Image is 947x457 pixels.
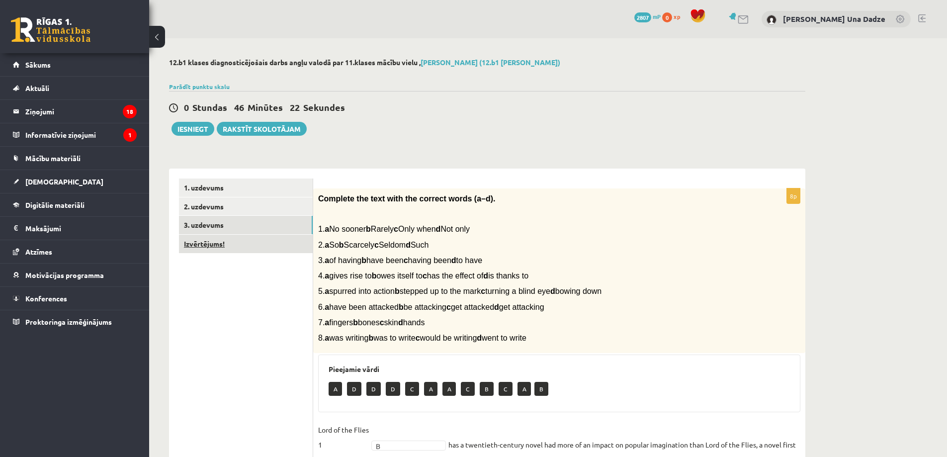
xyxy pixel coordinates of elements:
[423,272,427,280] b: c
[406,241,411,249] b: d
[325,241,329,249] b: a
[374,241,379,249] b: c
[123,105,137,118] i: 18
[172,122,214,136] button: Iesniegt
[477,334,482,342] b: d
[399,303,404,311] b: b
[13,287,137,310] a: Konferences
[325,272,329,280] b: a
[11,17,90,42] a: Rīgas 1. Tālmācības vidusskola
[325,303,329,311] b: a
[13,77,137,99] a: Aktuāli
[368,334,373,342] b: b
[325,318,329,327] b: a
[179,216,313,234] a: 3. uzdevums
[179,179,313,197] a: 1. uzdevums
[424,382,437,396] p: A
[534,382,548,396] p: B
[416,334,420,342] b: c
[517,382,531,396] p: A
[25,271,104,279] span: Motivācijas programma
[483,272,488,280] b: d
[290,101,300,113] span: 22
[380,318,384,327] b: c
[446,303,451,311] b: c
[325,225,329,233] b: a
[394,225,398,233] b: c
[318,422,369,452] p: Lord of the Flies 1
[25,60,51,69] span: Sākums
[318,194,496,203] span: Complete the text with the correct words (a–d).
[442,382,456,396] p: A
[366,225,371,233] b: b
[494,303,499,311] b: d
[25,100,137,123] legend: Ziņojumi
[179,197,313,216] a: 2. uzdevums
[662,12,685,20] a: 0 xp
[25,200,85,209] span: Digitālie materiāli
[325,334,329,342] b: a
[25,317,112,326] span: Proktoringa izmēģinājums
[25,177,103,186] span: [DEMOGRAPHIC_DATA]
[303,101,345,113] span: Sekundes
[169,83,230,91] a: Parādīt punktu skalu
[13,264,137,286] a: Motivācijas programma
[783,14,885,24] a: [PERSON_NAME] Una Dadze
[371,441,446,451] a: B
[451,256,456,265] b: d
[318,241,429,249] span: 2. So Scarcely Seldom Such
[386,382,400,396] p: D
[13,100,137,123] a: Ziņojumi18
[318,318,425,327] span: 7. fingers bones skin hands
[25,294,67,303] span: Konferences
[421,58,560,67] a: [PERSON_NAME] (12.b1 [PERSON_NAME])
[13,170,137,193] a: [DEMOGRAPHIC_DATA]
[376,441,432,451] span: B
[325,287,329,295] b: a
[662,12,672,22] span: 0
[674,12,680,20] span: xp
[786,188,800,204] p: 8p
[767,15,776,25] img: Kristena Una Dadze
[480,382,494,396] p: B
[395,287,400,295] b: b
[347,382,361,396] p: D
[169,58,805,67] h2: 12.b1 klases diagnosticējošais darbs angļu valodā par 11.klases mācību vielu ,
[499,382,513,396] p: C
[184,101,189,113] span: 0
[318,256,482,265] span: 3. of having have been having been to have
[366,382,381,396] p: D
[217,122,307,136] a: Rakstīt skolotājam
[481,287,485,295] b: c
[13,240,137,263] a: Atzīmes
[404,256,408,265] b: c
[318,287,602,295] span: 5. spurred into action stepped up to the mark turning a blind eye bowing down
[329,382,342,396] p: A
[405,382,419,396] p: C
[13,217,137,240] a: Maksājumi
[361,256,366,265] b: b
[13,147,137,170] a: Mācību materiāli
[318,303,544,311] span: 6. have been attacked be attacking get attacked get attacking
[461,382,475,396] p: C
[13,310,137,333] a: Proktoringa izmēģinājums
[25,217,137,240] legend: Maksājumi
[353,318,358,327] b: b
[123,128,137,142] i: 1
[634,12,651,22] span: 2807
[179,235,313,253] a: Izvērtējums!
[13,193,137,216] a: Digitālie materiāli
[25,123,137,146] legend: Informatīvie ziņojumi
[653,12,661,20] span: mP
[25,247,52,256] span: Atzīmes
[325,256,329,265] b: a
[25,84,49,92] span: Aktuāli
[372,272,377,280] b: b
[248,101,283,113] span: Minūtes
[13,53,137,76] a: Sākums
[550,287,555,295] b: d
[329,365,790,373] h3: Pieejamie vārdi
[318,334,526,342] span: 8. was writing was to write would be writing went to write
[436,225,441,233] b: d
[25,154,81,163] span: Mācību materiāli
